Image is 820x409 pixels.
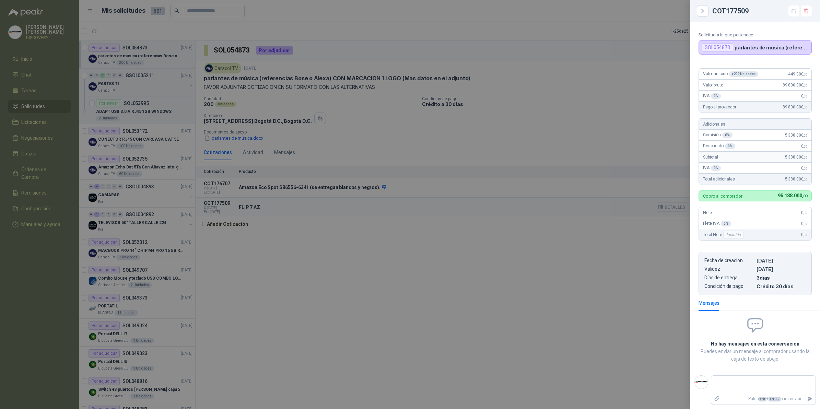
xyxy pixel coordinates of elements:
[703,231,745,239] span: Total Flete
[702,43,733,51] div: SOL054873
[704,258,754,264] p: Fecha de creación
[703,83,723,87] span: Valor bruto
[778,193,807,198] span: 95.188.000
[769,397,781,401] span: ENTER
[704,275,754,281] p: Días de entrega
[757,266,806,272] p: [DATE]
[703,143,735,149] span: Descuento
[803,144,807,148] span: ,00
[704,266,754,272] p: Validez
[801,210,807,215] span: 0
[757,283,806,289] p: Crédito 30 días
[699,299,719,307] div: Mensajes
[704,283,754,289] p: Condición de pago
[699,32,812,37] p: Solicitud a la que pertenece
[723,231,744,239] div: Incluido
[723,393,805,405] p: Pulsa + para enviar
[722,132,733,138] div: 6 %
[803,94,807,98] span: ,00
[699,174,811,185] div: Total adicionales
[803,155,807,159] span: ,00
[804,393,816,405] button: Enviar
[783,105,807,109] span: 89.800.000
[703,71,758,77] span: Valor unitario
[703,221,731,226] span: Flete IVA
[803,222,807,226] span: ,00
[783,83,807,87] span: 89.800.000
[699,119,811,130] div: Adicionales
[803,177,807,181] span: ,00
[699,7,707,15] button: Close
[803,233,807,237] span: ,00
[757,275,806,281] p: 3 dias
[785,177,807,182] span: 5.388.000
[725,143,735,149] div: 0 %
[703,210,712,215] span: Flete
[703,155,718,160] span: Subtotal
[699,340,812,348] h2: No hay mensajes en esta conversación
[788,72,807,77] span: 449.000
[803,72,807,76] span: ,00
[729,71,758,77] div: x 200 Unidades
[803,166,807,170] span: ,00
[703,93,721,99] span: IVA
[699,348,812,363] p: Puedes enviar un mensaje al comprador usando la caja de texto de abajo.
[711,93,721,99] div: 0 %
[803,133,807,137] span: ,00
[803,83,807,87] span: ,00
[712,5,812,16] div: COT177509
[703,194,742,198] p: Cobro al comprador
[801,94,807,98] span: 0
[721,221,731,226] div: 0 %
[711,165,721,171] div: 0 %
[703,165,721,171] span: IVA
[801,144,807,149] span: 0
[785,133,807,138] span: 5.388.000
[695,376,708,389] img: Company Logo
[802,194,807,198] span: ,00
[803,105,807,109] span: ,00
[757,258,806,264] p: [DATE]
[759,397,766,401] span: Ctrl
[711,393,723,405] label: Adjuntar archivos
[801,232,807,237] span: 0
[735,45,809,50] p: parlantes de música (referencias Bose o Alexa) CON MARCACION 1 LOGO (Mas datos en el adjunto)
[801,166,807,171] span: 0
[801,221,807,226] span: 0
[803,211,807,215] span: ,00
[785,155,807,160] span: 5.388.000
[703,132,733,138] span: Comisión
[703,105,736,109] span: Pago al proveedor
